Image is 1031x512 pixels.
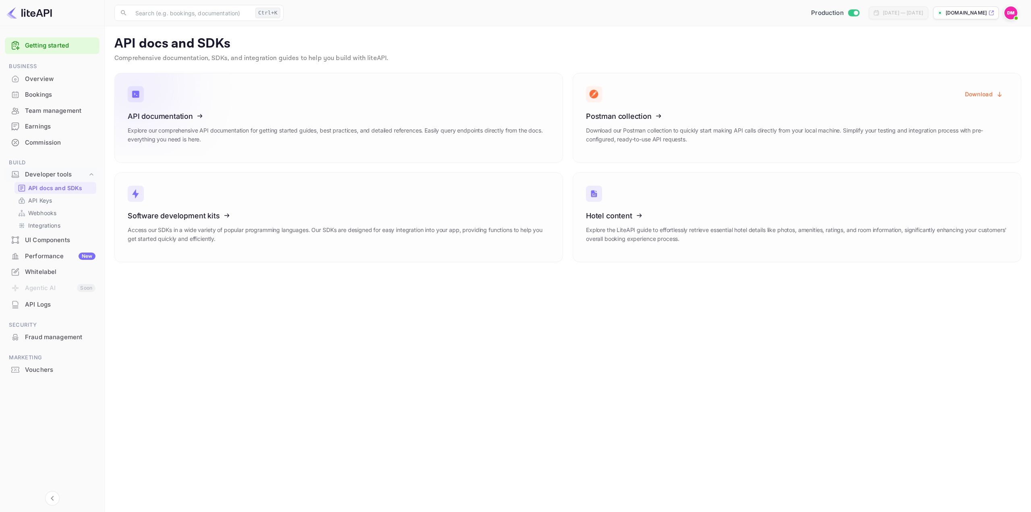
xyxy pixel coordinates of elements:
button: Collapse navigation [45,491,60,506]
h3: Postman collection [586,112,1008,120]
div: Vouchers [5,362,99,378]
a: PerformanceNew [5,249,99,263]
p: API docs and SDKs [114,36,1021,52]
p: Download our Postman collection to quickly start making API calls directly from your local machin... [586,126,1008,144]
div: Developer tools [5,168,99,182]
div: Earnings [5,119,99,135]
div: API docs and SDKs [14,182,96,194]
img: LiteAPI logo [6,6,52,19]
input: Search (e.g. bookings, documentation) [130,5,252,21]
div: API Keys [14,195,96,206]
span: Build [5,158,99,167]
div: UI Components [25,236,95,245]
div: Overview [25,75,95,84]
a: Whitelabel [5,264,99,279]
a: Team management [5,103,99,118]
p: Comprehensive documentation, SDKs, and integration guides to help you build with liteAPI. [114,54,1021,63]
h3: Hotel content [586,211,1008,220]
div: Switch to Sandbox mode [808,8,862,18]
a: API documentationExplore our comprehensive API documentation for getting started guides, best pra... [114,73,563,163]
a: Hotel contentExplore the LiteAPI guide to effortlessly retrieve essential hotel details like phot... [573,172,1021,262]
img: Dylan McLean [1004,6,1017,19]
a: API docs and SDKs [18,184,93,192]
a: Bookings [5,87,99,102]
div: Developer tools [25,170,87,179]
div: Integrations [14,220,96,231]
p: Integrations [28,221,60,230]
div: PerformanceNew [5,249,99,264]
div: Commission [5,135,99,151]
h3: Software development kits [128,211,550,220]
div: Performance [25,252,95,261]
div: Ctrl+K [255,8,280,18]
p: [DOMAIN_NAME] [946,9,987,17]
div: Team management [25,106,95,116]
div: Earnings [25,122,95,131]
div: Whitelabel [5,264,99,280]
a: API Logs [5,297,99,312]
button: Download [960,86,1008,102]
div: [DATE] — [DATE] [883,9,923,17]
p: Explore our comprehensive API documentation for getting started guides, best practices, and detai... [128,126,550,144]
a: Commission [5,135,99,150]
div: API Logs [25,300,95,309]
a: Integrations [18,221,93,230]
div: Team management [5,103,99,119]
div: Vouchers [25,365,95,375]
a: Vouchers [5,362,99,377]
div: Bookings [5,87,99,103]
a: Fraud management [5,330,99,344]
a: Webhooks [18,209,93,217]
div: New [79,253,95,260]
p: API Keys [28,196,52,205]
p: Webhooks [28,209,56,217]
a: Overview [5,71,99,86]
p: Explore the LiteAPI guide to effortlessly retrieve essential hotel details like photos, amenities... [586,226,1008,243]
a: Earnings [5,119,99,134]
h3: API documentation [128,112,550,120]
a: API Keys [18,196,93,205]
a: UI Components [5,232,99,247]
div: API Logs [5,297,99,313]
div: Fraud management [5,330,99,345]
div: Bookings [25,90,95,99]
div: Overview [5,71,99,87]
span: Security [5,321,99,330]
div: Fraud management [25,333,95,342]
a: Software development kitsAccess our SDKs in a wide variety of popular programming languages. Our ... [114,172,563,262]
div: Webhooks [14,207,96,219]
span: Production [811,8,844,18]
a: Getting started [25,41,95,50]
span: Business [5,62,99,71]
div: Whitelabel [25,267,95,277]
span: Marketing [5,353,99,362]
p: Access our SDKs in a wide variety of popular programming languages. Our SDKs are designed for eas... [128,226,550,243]
div: UI Components [5,232,99,248]
p: API docs and SDKs [28,184,83,192]
div: Commission [25,138,95,147]
div: Getting started [5,37,99,54]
